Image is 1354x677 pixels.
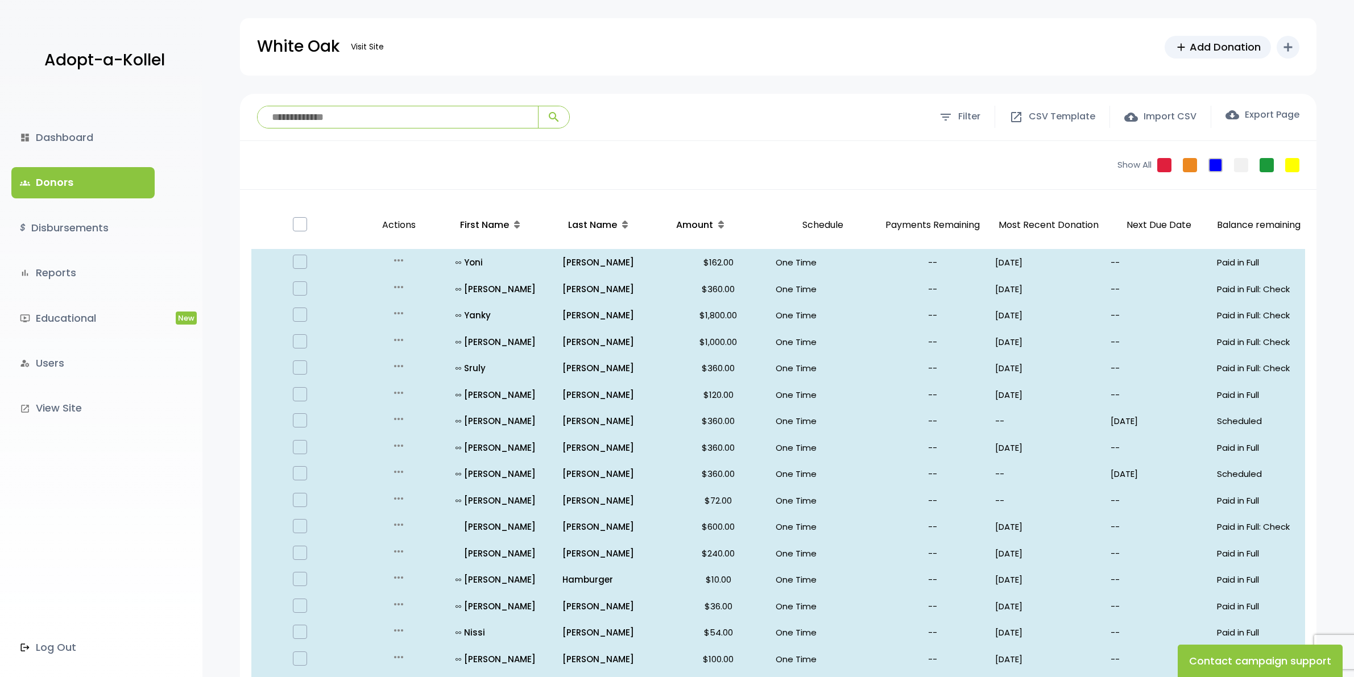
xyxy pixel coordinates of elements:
[1217,413,1301,429] p: Scheduled
[456,651,554,667] a: all_inclusive[PERSON_NAME]
[1178,645,1343,677] button: Contact campaign support
[670,466,767,481] p: $360.00
[776,281,870,297] p: One Time
[562,255,661,270] a: [PERSON_NAME]
[776,651,870,667] p: One Time
[1111,413,1208,429] p: [DATE]
[1217,466,1301,481] p: Scheduled
[456,625,554,640] p: Nissi
[456,493,554,508] a: all_inclusive[PERSON_NAME]
[1165,36,1271,59] a: addAdd Donation
[879,466,986,481] p: --
[1111,651,1208,667] p: --
[11,257,155,288] a: bar_chartReports
[392,333,405,347] i: more_horiz
[1281,40,1295,54] i: add
[995,308,1101,323] p: [DATE]
[456,630,464,636] i: all_inclusive
[562,334,661,350] a: [PERSON_NAME]
[776,413,870,429] p: One Time
[879,206,986,245] p: Payments Remaining
[456,334,554,350] a: all_inclusive[PERSON_NAME]
[776,440,870,455] p: One Time
[776,360,870,376] p: One Time
[670,519,767,534] p: $600.00
[456,440,554,455] p: [PERSON_NAME]
[995,360,1101,376] p: [DATE]
[456,286,464,292] i: all_inclusive
[345,36,390,58] a: Visit Site
[995,572,1101,587] p: [DATE]
[562,440,661,455] p: [PERSON_NAME]
[20,132,30,143] i: dashboard
[456,577,464,583] i: all_inclusive
[456,313,464,318] i: all_inclusive
[562,519,661,534] a: [PERSON_NAME]
[562,651,661,667] a: [PERSON_NAME]
[456,651,554,667] p: [PERSON_NAME]
[456,466,554,481] a: all_inclusive[PERSON_NAME]
[392,571,405,584] i: more_horiz
[879,413,986,429] p: --
[1217,308,1301,323] p: Paid in Full: Check
[562,413,661,429] a: [PERSON_NAME]
[1217,599,1301,614] p: Paid in Full
[670,334,767,350] p: $1,000.00
[776,546,870,561] p: One Time
[1111,308,1208,323] p: --
[11,393,155,423] a: launchView Site
[456,281,554,297] a: all_inclusive[PERSON_NAME]
[1217,281,1301,297] p: Paid in Full: Check
[879,281,986,297] p: --
[392,518,405,531] i: more_horiz
[547,110,561,124] span: search
[456,519,554,534] p: [PERSON_NAME]
[1217,572,1301,587] p: Paid in Full
[1111,440,1208,455] p: --
[456,260,464,265] i: all_inclusive
[670,599,767,614] p: $36.00
[562,281,661,297] p: [PERSON_NAME]
[392,650,405,664] i: more_horiz
[776,519,870,534] p: One Time
[562,625,661,640] p: [PERSON_NAME]
[670,572,767,587] p: $10.00
[176,311,197,325] span: New
[995,334,1101,350] p: [DATE]
[879,519,986,534] p: --
[20,178,30,188] span: groups
[995,546,1101,561] p: [DATE]
[879,572,986,587] p: --
[670,440,767,455] p: $360.00
[995,625,1101,640] p: [DATE]
[392,624,405,637] i: more_horiz
[1029,109,1095,125] span: CSV Template
[562,493,661,508] p: [PERSON_NAME]
[1111,466,1208,481] p: [DATE]
[392,280,405,294] i: more_horiz
[1111,217,1208,234] p: Next Due Date
[538,106,569,128] button: search
[995,281,1101,297] p: [DATE]
[392,254,405,267] i: more_horiz
[879,599,986,614] p: --
[995,217,1101,234] p: Most Recent Donation
[562,308,661,323] p: [PERSON_NAME]
[562,599,661,614] p: [PERSON_NAME]
[1111,546,1208,561] p: --
[392,465,405,479] i: more_horiz
[879,625,986,640] p: --
[39,33,165,88] a: Adopt-a-Kollel
[456,498,464,504] i: all_inclusive
[562,572,661,587] p: Hamburger
[1111,599,1208,614] p: --
[456,308,554,323] a: all_inclusiveYanky
[879,255,986,270] p: --
[1217,546,1301,561] p: Paid in Full
[670,281,767,297] p: $360.00
[456,546,554,561] a: [PERSON_NAME]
